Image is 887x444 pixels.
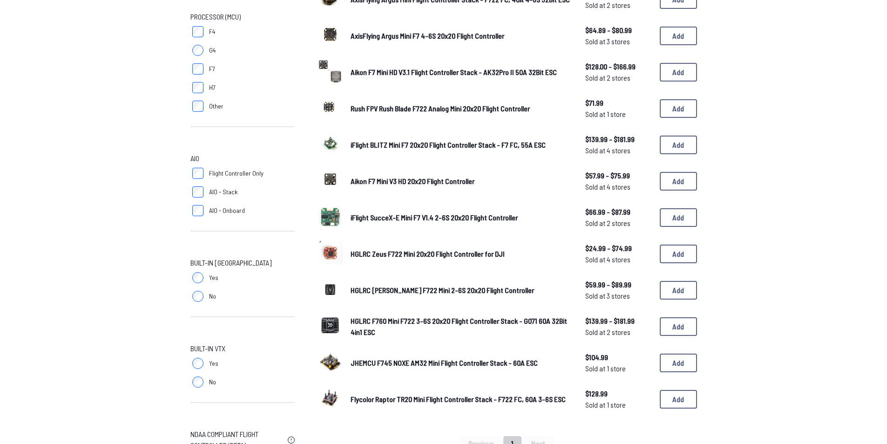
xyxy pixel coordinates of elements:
span: Aikon F7 Mini V3 HD 20x20 Flight Controller [351,177,474,185]
a: Aikon F7 Mini HD V3.1 Flight Controller Stack - AK32Pro II 50A 32Bit ESC [351,67,570,78]
span: HGLRC F760 Mini F722 3-6S 20x20 Flight Controller Stack - G071 60A 32Bit 4in1 ESC [351,316,567,336]
input: No [192,376,203,388]
button: Add [660,27,697,45]
button: Add [660,354,697,372]
span: Sold at 4 stores [585,145,652,156]
img: image [317,94,343,120]
span: Aikon F7 Mini HD V3.1 Flight Controller Stack - AK32Pro II 50A 32Bit ESC [351,68,557,76]
img: image [317,348,343,375]
button: Add [660,208,697,227]
a: Aikon F7 Mini V3 HD 20x20 Flight Controller [351,176,570,187]
span: Yes [209,359,218,368]
a: image [317,348,343,377]
span: Yes [209,273,218,282]
span: F7 [209,64,215,74]
input: AIO - Stack [192,186,203,198]
span: Flight Controller Only [209,169,264,178]
span: HGLRC Zeus F722 Mini 20x20 Flight Controller for DJI [351,249,505,258]
img: image [317,21,343,48]
a: JHEMCU F745 NOXE AM32 Mini Flight Controller Stack - 60A ESC [351,357,570,369]
span: HGLRC [PERSON_NAME] F722 Mini 2-6S 20x20 Flight Controller [351,286,534,294]
a: HGLRC [PERSON_NAME] F722 Mini 2-6S 20x20 Flight Controller [351,285,570,296]
a: HGLRC Zeus F722 Mini 20x20 Flight Controller for DJI [351,248,570,260]
input: AIO - Onboard [192,205,203,216]
a: Rush FPV Rush Blade F722 Analog Mini 20x20 Flight Controller [351,103,570,114]
span: Sold at 1 store [585,109,652,120]
button: Add [660,245,697,263]
span: No [209,377,216,387]
span: $71.99 [585,97,652,109]
a: image [317,239,343,268]
img: image [317,312,343,338]
span: AxisFlying Argus Mini F7 4-6S 20x20 Flight Controller [351,31,504,40]
span: $59.99 - $89.99 [585,279,652,290]
button: Add [660,317,697,336]
span: Sold at 1 store [585,399,652,410]
a: Flycolor Raptor TR20 Mini Flight Controller Stack - F722 FC, 60A 3-6S ESC [351,394,570,405]
span: $128.00 - $166.99 [585,61,652,72]
span: AIO - Onboard [209,206,245,215]
input: Yes [192,272,203,283]
span: $128.99 [585,388,652,399]
span: $24.99 - $74.99 [585,243,652,254]
span: AIO - Stack [209,187,237,197]
span: Other [209,102,223,111]
span: Sold at 3 stores [585,290,652,301]
span: F4 [209,27,215,36]
a: image [317,167,343,196]
span: $64.89 - $80.99 [585,25,652,36]
input: Yes [192,358,203,369]
img: image [317,167,343,193]
span: Sold at 2 stores [585,218,652,229]
span: Sold at 3 stores [585,36,652,47]
a: AxisFlying Argus Mini F7 4-6S 20x20 Flight Controller [351,30,570,41]
img: image [317,58,343,84]
span: Sold at 1 store [585,363,652,374]
a: image [317,94,343,123]
span: No [209,292,216,301]
a: image [317,21,343,50]
button: Add [660,63,697,82]
span: Sold at 4 stores [585,181,652,192]
span: H7 [209,83,216,92]
span: Built-in [GEOGRAPHIC_DATA] [190,257,271,268]
span: Sold at 2 stores [585,72,652,83]
span: Sold at 4 stores [585,254,652,265]
span: $104.99 [585,352,652,363]
a: image [317,312,343,341]
input: G4 [192,45,203,56]
input: Flight Controller Only [192,168,203,179]
span: iFlight SucceX-E Mini F7 V1.4 2-6S 20x20 Flight Controller [351,213,518,222]
button: Add [660,172,697,191]
span: JHEMCU F745 NOXE AM32 Mini Flight Controller Stack - 60A ESC [351,358,538,367]
a: image [317,130,343,159]
span: Flycolor Raptor TR20 Mini Flight Controller Stack - F722 FC, 60A 3-6S ESC [351,395,566,403]
img: image [317,385,343,411]
a: image [317,276,343,305]
span: AIO [190,153,199,164]
span: $139.99 - $181.99 [585,134,652,145]
img: image [317,239,343,266]
button: Add [660,99,697,118]
a: image [317,58,343,87]
button: Add [660,136,697,154]
a: iFlight BLITZ Mini F7 20x20 Flight Controller Stack - F7 FC, 55A ESC [351,139,570,150]
button: Add [660,281,697,300]
input: No [192,291,203,302]
span: Processor (MCU) [190,11,241,22]
input: Other [192,101,203,112]
button: Add [660,390,697,409]
input: H7 [192,82,203,93]
span: iFlight BLITZ Mini F7 20x20 Flight Controller Stack - F7 FC, 55A ESC [351,140,546,149]
a: iFlight SucceX-E Mini F7 V1.4 2-6S 20x20 Flight Controller [351,212,570,223]
span: G4 [209,46,216,55]
input: F7 [192,63,203,75]
a: image [317,203,343,232]
img: image [317,203,343,229]
img: image [317,276,343,302]
span: $139.99 - $181.99 [585,315,652,327]
span: Sold at 2 stores [585,327,652,338]
a: image [317,385,343,414]
span: $57.99 - $75.99 [585,170,652,181]
img: image [317,130,343,157]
